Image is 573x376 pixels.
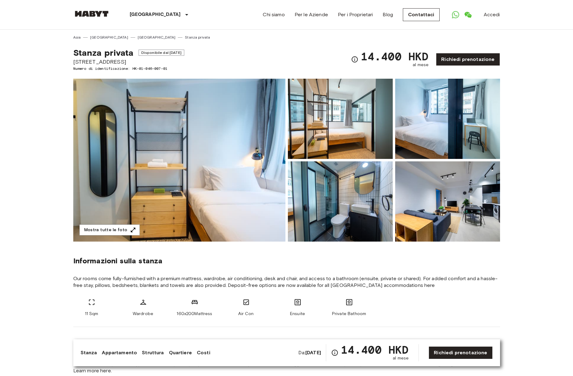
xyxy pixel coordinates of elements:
[429,346,492,359] a: Richiedi prenotazione
[142,349,164,356] a: Struttura
[85,311,98,317] span: 11 Sqm
[73,35,81,40] a: Asia
[185,35,210,40] a: Stanza privata
[197,349,210,356] a: Costi
[338,11,373,18] a: Per i Proprietari
[393,355,409,361] span: al mese
[332,311,366,317] span: Private Bathoom
[139,50,184,56] span: Disponibile dal [DATE]
[169,349,192,356] a: Quartiere
[436,53,500,66] a: Richiedi prenotazione
[102,349,137,356] a: Appartamento
[331,349,338,356] svg: Verifica i dettagli delle spese nella sezione 'Riassunto dei Costi'. Si prega di notare che gli s...
[73,66,184,71] span: Numero di identificazione: HK-01-046-007-01
[288,161,393,242] img: Picture of unit HK-01-046-007-01
[73,11,110,17] img: Habyt
[79,224,140,236] button: Mostra tutte le foto
[177,311,212,317] span: 160x200Mattress
[395,79,500,159] img: Picture of unit HK-01-046-007-01
[383,11,393,18] a: Blog
[81,349,97,356] a: Stanza
[395,161,500,242] img: Picture of unit HK-01-046-007-01
[290,311,305,317] span: Ensuite
[73,58,184,66] span: [STREET_ADDRESS]
[341,344,409,355] span: 14.400 HKD
[295,11,328,18] a: Per le Aziende
[263,11,285,18] a: Chi siamo
[449,9,462,21] a: Open WhatsApp
[403,8,440,21] a: Contattaci
[462,9,474,21] a: Open WeChat
[73,79,285,242] img: Marketing picture of unit HK-01-046-007-01
[305,350,321,355] b: [DATE]
[130,11,181,18] p: [GEOGRAPHIC_DATA]
[133,311,153,317] span: Wardrobe
[73,361,500,374] span: Our 3 bedroom apartment type can house up to 6 people at a time. Ideal for professionals with big...
[298,349,321,356] span: Da:
[90,35,128,40] a: [GEOGRAPHIC_DATA]
[73,275,500,289] span: Our rooms come fully-furnished with a premium mattress, wardrobe, air conditioning, desk and chai...
[138,35,176,40] a: [GEOGRAPHIC_DATA]
[361,51,429,62] span: 14.400 HKD
[288,79,393,159] img: Picture of unit HK-01-046-007-01
[413,62,429,68] span: al mese
[73,256,500,265] span: Informazioni sulla stanza
[73,47,134,58] span: Stanza privata
[351,56,358,63] svg: Verifica i dettagli delle spese nella sezione 'Riassunto dei Costi'. Si prega di notare che gli s...
[238,311,254,317] span: Air Con
[484,11,500,18] a: Accedi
